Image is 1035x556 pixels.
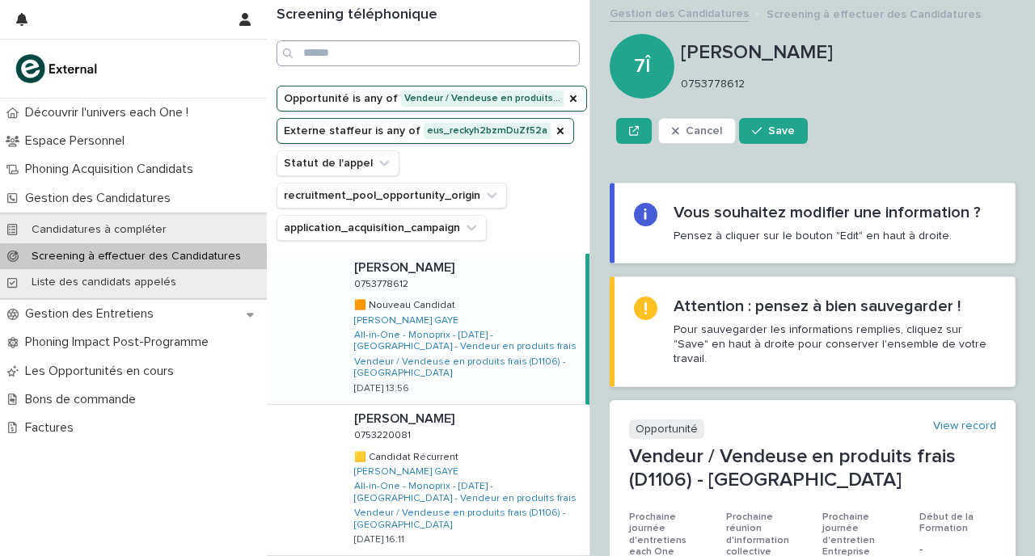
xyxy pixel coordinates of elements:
a: All-in-One - Monoprix - [DATE] - [GEOGRAPHIC_DATA] - Vendeur en produits frais [354,481,583,504]
input: Search [277,40,580,66]
p: [DATE] 16:11 [354,534,404,545]
a: [PERSON_NAME] GAYE [354,466,458,478]
p: Screening à effectuer des Candidatures [19,250,254,263]
p: [PERSON_NAME] [681,41,1016,65]
p: Pour sauvegarder les informations remplies, cliquez sur "Save" en haut à droite pour conserver l'... [674,322,995,367]
a: Gestion des Candidatures [610,3,749,22]
p: 0753220081 [354,427,414,441]
a: [PERSON_NAME][PERSON_NAME] 07532200810753220081 🟨 Candidat Récurrent🟨 Candidat Récurrent [PERSON_... [267,405,589,556]
h2: Attention : pensez à bien sauvegarder ! [674,297,961,316]
p: Vendeur / Vendeuse en produits frais (D1106) - [GEOGRAPHIC_DATA] [629,445,996,492]
p: [PERSON_NAME] [354,257,458,276]
button: Opportunité [277,86,587,112]
a: [PERSON_NAME][PERSON_NAME] 07537786120753778612 🟧 Nouveau Candidat🟧 Nouveau Candidat [PERSON_NAME... [267,254,589,405]
p: 0753778612 [681,78,1009,91]
button: application_acquisition_campaign [277,215,487,241]
button: Save [739,118,808,144]
button: Externe staffeur [277,118,574,144]
button: recruitment_pool_opportunity_origin [277,183,507,208]
a: View record [933,419,996,433]
p: [DATE] 13:56 [354,383,409,394]
p: Opportunité [629,419,704,440]
a: All-in-One - Monoprix - [DATE] - [GEOGRAPHIC_DATA] - Vendeur en produits frais [354,330,579,353]
p: [PERSON_NAME] [354,408,458,427]
a: Vendeur / Vendeuse en produits frais (D1106) - [GEOGRAPHIC_DATA] [354,508,583,531]
p: Découvrir l'univers each One ! [19,105,201,120]
p: Phoning Impact Post-Programme [19,335,222,350]
p: Espace Personnel [19,133,137,149]
span: Début de la Formation [919,512,974,533]
p: Pensez à cliquer sur le bouton "Edit" en haut à droite. [674,229,952,243]
p: Candidatures à compléter [19,223,180,237]
h1: Screening téléphonique [277,6,580,24]
p: Gestion des Entretiens [19,306,167,322]
p: 🟧 Nouveau Candidat [354,297,458,311]
p: Liste des candidats appelés [19,276,189,289]
p: Screening à effectuer des Candidatures [767,4,981,22]
h2: Vous souhaitez modifier une information ? [674,203,981,222]
p: Les Opportunités en cours [19,364,187,379]
button: Statut de l'appel [277,150,399,176]
p: 🟨 Candidat Récurrent [354,449,462,463]
a: [PERSON_NAME] GAYE [354,315,458,326]
p: Bons de commande [19,392,149,407]
span: Cancel [686,125,722,137]
p: Factures [19,420,87,436]
p: Phoning Acquisition Candidats [19,162,206,177]
button: Cancel [658,118,736,144]
img: bc51vvfgR2QLHU84CWIQ [13,53,102,85]
a: Vendeur / Vendeuse en produits frais (D1106) - [GEOGRAPHIC_DATA] [354,356,579,380]
p: Gestion des Candidatures [19,191,184,206]
p: 0753778612 [354,276,412,290]
span: Save [768,125,795,137]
